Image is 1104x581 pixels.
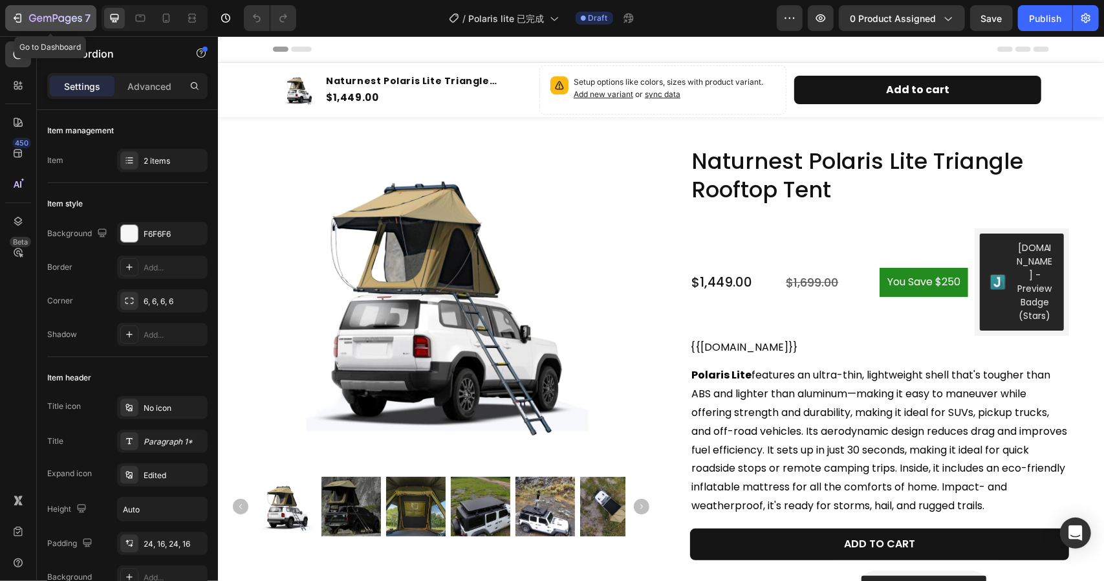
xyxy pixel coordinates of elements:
[47,468,92,479] div: Expand icon
[1029,12,1061,25] div: Publish
[427,53,462,63] span: sync data
[850,12,936,25] span: 0 product assigned
[47,261,72,273] div: Border
[472,492,851,524] button: Add to cart
[762,197,847,294] button: Judge.me - Preview Badge (Stars)
[47,535,95,553] div: Padding
[144,155,204,167] div: 2 items
[356,40,557,65] p: Setup options like colors, sizes with product variant.
[63,46,173,61] p: Accordion
[469,12,545,25] span: Polaris lite 已完成
[144,262,204,274] div: Add...
[839,5,965,31] button: 0 product assigned
[10,237,31,247] div: Beta
[127,80,171,93] p: Advanced
[662,232,750,261] pre: You Save $250
[47,435,63,447] div: Title
[626,501,697,515] div: Add to cart
[472,109,851,169] h1: Naturnest Polaris Lite Triangle Rooftop Tent
[356,53,415,63] span: Add new variant
[244,5,296,31] div: Undo/Redo
[576,39,823,69] button: Add to cart
[144,296,204,307] div: 6, 6, 6, 6
[47,125,114,137] div: Item management
[668,45,731,63] div: Add to cart
[64,80,100,93] p: Settings
[1018,5,1072,31] button: Publish
[144,329,204,341] div: Add...
[472,303,851,319] div: {{[DOMAIN_NAME]}}
[772,238,788,254] img: Judgeme.png
[798,205,836,287] div: [DOMAIN_NAME] - Preview Badge (Stars)
[589,12,608,24] span: Draft
[47,225,110,243] div: Background
[416,463,431,478] button: Carousel Next Arrow
[144,470,204,481] div: Edited
[47,295,73,307] div: Corner
[47,372,91,384] div: Item header
[567,237,662,255] div: $1,699.00
[47,329,77,340] div: Shadow
[981,13,1002,24] span: Save
[144,538,204,550] div: 24, 16, 24, 16
[47,400,81,412] div: Title icon
[473,331,849,477] span: features an ultra-thin, lightweight shell that's tougher than ABS and lighter than aluminum—makin...
[144,436,204,448] div: Paragraph 1*
[463,12,466,25] span: /
[970,5,1013,31] button: Save
[1060,518,1091,549] div: Open Intercom Messenger
[118,498,207,521] input: Auto
[144,228,204,240] div: F6F6F6
[473,331,534,346] strong: Polaris Lite
[47,501,89,518] div: Height
[47,198,83,210] div: Item style
[415,53,462,63] span: or
[47,155,63,166] div: Item
[644,540,768,571] button: Klarna Messaging
[12,138,31,148] div: 450
[85,10,91,26] p: 7
[472,236,567,256] div: $1,449.00
[5,5,96,31] button: 7
[144,402,204,414] div: No icon
[218,36,1104,581] iframe: Design area
[15,463,30,478] button: Carousel Back Arrow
